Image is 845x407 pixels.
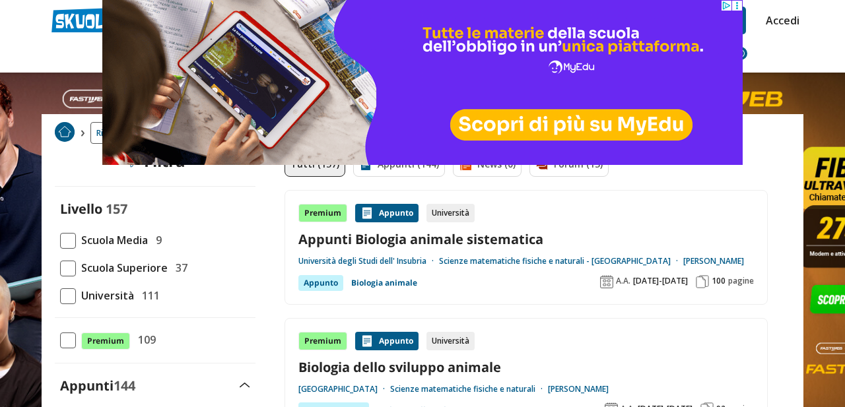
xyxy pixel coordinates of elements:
img: Appunti contenuto [360,334,374,348]
a: Biologia animale [351,275,417,291]
a: Home [55,122,75,144]
div: Appunto [298,275,343,291]
a: Scienze matematiche fisiche e naturali - [GEOGRAPHIC_DATA] [439,256,683,266]
span: Scuola Media [76,232,148,249]
span: Università [76,287,134,304]
span: pagine [728,276,754,286]
a: Appunti Biologia animale sistematica [298,230,754,248]
span: 144 [114,377,135,394]
a: Scienze matematiche fisiche e naturali [390,384,548,394]
label: Livello [60,200,102,218]
span: 100 [712,276,726,286]
img: Home [55,122,75,142]
a: Università degli Studi dell' Insubria [298,256,439,266]
div: Università [426,204,475,222]
img: Appunti contenuto [360,206,374,220]
a: Accedi [766,7,794,34]
span: 37 [170,259,187,276]
a: [PERSON_NAME] [548,384,609,394]
div: Appunto [355,204,419,222]
a: Ricerca [90,122,129,144]
span: 111 [137,287,160,304]
div: Premium [298,332,347,350]
span: Scuola Superiore [76,259,168,276]
img: Pagine [696,275,709,288]
span: [DATE]-[DATE] [633,276,688,286]
a: [PERSON_NAME] [683,256,744,266]
span: 157 [106,200,127,218]
a: [GEOGRAPHIC_DATA] [298,384,390,394]
div: Premium [298,204,347,222]
span: Premium [81,332,130,350]
span: 109 [133,331,156,348]
img: Apri e chiudi sezione [240,383,250,388]
img: Anno accademico [600,275,613,288]
span: 9 [151,232,162,249]
div: Filtra [125,152,186,170]
label: Appunti [60,377,135,394]
span: A.A. [616,276,630,286]
a: Biologia dello sviluppo animale [298,358,754,376]
div: Appunto [355,332,419,350]
div: Università [426,332,475,350]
